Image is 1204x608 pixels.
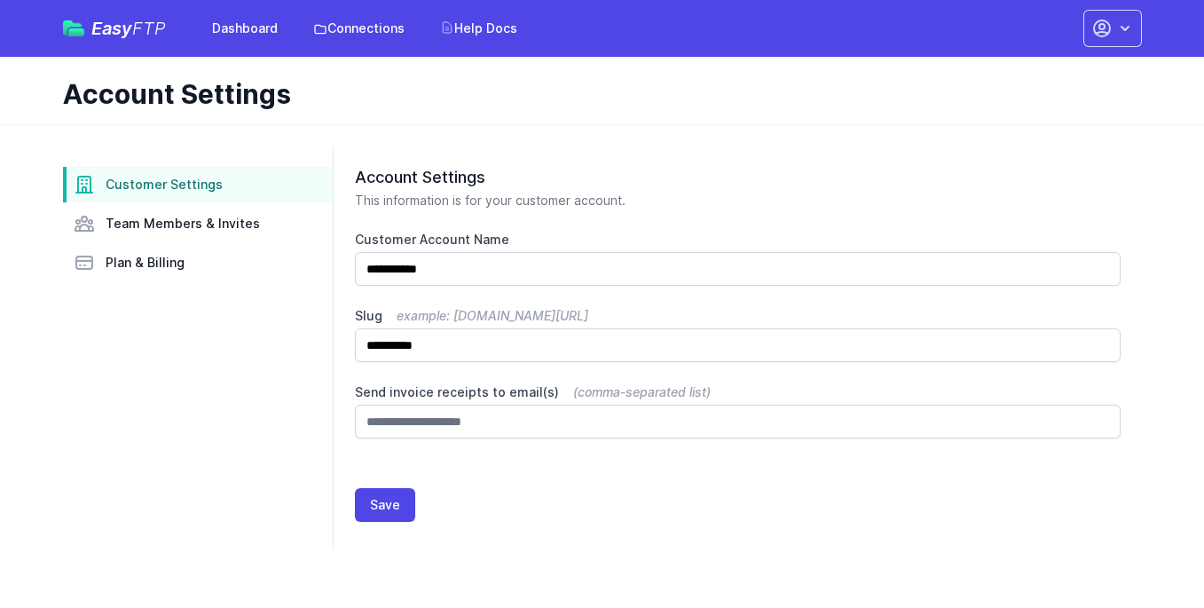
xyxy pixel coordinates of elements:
a: Team Members & Invites [63,206,333,241]
img: easyftp_logo.png [63,20,84,36]
p: This information is for your customer account. [355,192,1121,209]
a: Customer Settings [63,167,333,202]
span: FTP [132,18,166,39]
label: Slug [355,307,1121,325]
span: (comma-separated list) [573,384,711,399]
a: Plan & Billing [63,245,333,280]
a: Dashboard [201,12,288,44]
h1: Account Settings [63,78,1128,110]
h2: Account Settings [355,167,1121,188]
a: Connections [303,12,415,44]
span: example: [DOMAIN_NAME][URL] [397,308,588,323]
button: Save [355,488,415,522]
span: Customer Settings [106,176,223,193]
span: Easy [91,20,166,37]
a: EasyFTP [63,20,166,37]
span: Team Members & Invites [106,215,260,233]
label: Send invoice receipts to email(s) [355,383,1121,401]
label: Customer Account Name [355,231,1121,249]
a: Help Docs [429,12,528,44]
span: Plan & Billing [106,254,185,272]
